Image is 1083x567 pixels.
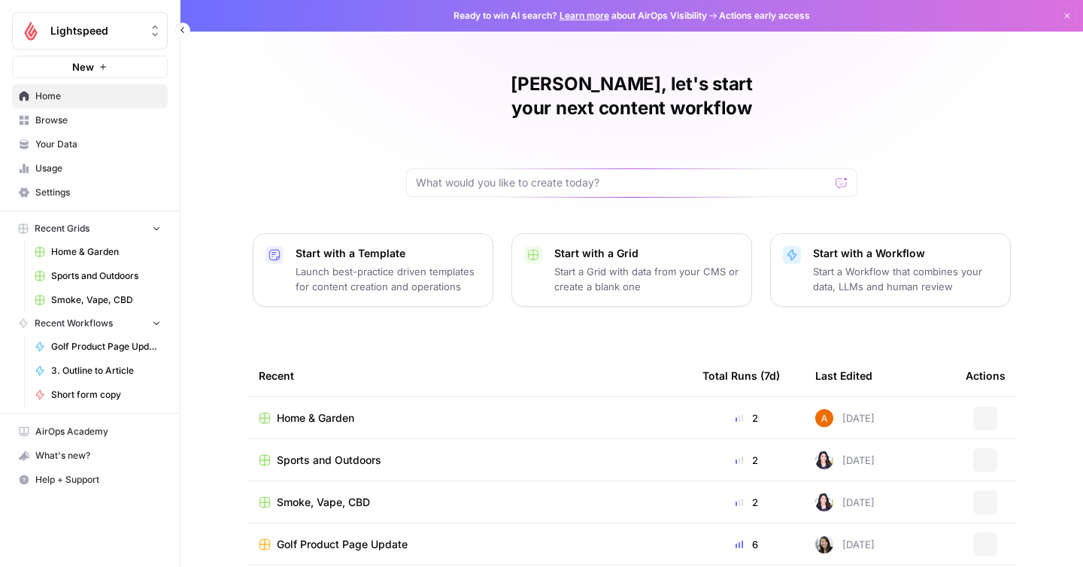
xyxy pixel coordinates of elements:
span: Home [35,89,161,103]
div: 6 [702,537,791,552]
button: Start with a GridStart a Grid with data from your CMS or create a blank one [511,233,752,307]
div: [DATE] [815,451,875,469]
a: AirOps Academy [12,420,168,444]
p: Start with a Template [296,246,481,261]
a: Your Data [12,132,168,156]
a: Settings [12,180,168,205]
img: 34qmd8li8jcngaxi9z5g13uxb641 [815,535,833,553]
button: Recent Grids [12,217,168,240]
span: Your Data [35,138,161,151]
span: Home & Garden [51,245,161,259]
span: Smoke, Vape, CBD [277,495,370,510]
div: [DATE] [815,535,875,553]
div: 2 [702,453,791,468]
span: Recent Workflows [35,317,113,330]
button: Start with a TemplateLaunch best-practice driven templates for content creation and operations [253,233,493,307]
a: Golf Product Page Update [259,537,678,552]
a: Home [12,84,168,108]
span: Actions early access [719,9,810,23]
div: 2 [702,411,791,426]
span: Sports and Outdoors [277,453,381,468]
img: n7ufqqrt5jcwspw4pce0myp7nhj2 [815,409,833,427]
span: Home & Garden [277,411,354,426]
p: Start with a Grid [554,246,739,261]
button: New [12,56,168,78]
div: Total Runs (7d) [702,355,780,396]
p: Launch best-practice driven templates for content creation and operations [296,264,481,294]
span: Short form copy [51,388,161,402]
p: Start a Workflow that combines your data, LLMs and human review [813,264,998,294]
a: Short form copy [28,383,168,407]
div: Recent [259,355,678,396]
button: Start with a WorkflowStart a Workflow that combines your data, LLMs and human review [770,233,1011,307]
a: Learn more [560,10,609,21]
div: Last Edited [815,355,872,396]
span: AirOps Academy [35,425,161,438]
a: Sports and Outdoors [28,264,168,288]
img: Lightspeed Logo [17,17,44,44]
span: Golf Product Page Update [277,537,408,552]
a: Smoke, Vape, CBD [28,288,168,312]
a: Browse [12,108,168,132]
button: What's new? [12,444,168,468]
span: Sports and Outdoors [51,269,161,283]
span: Help + Support [35,473,161,487]
a: Home & Garden [28,240,168,264]
span: Browse [35,114,161,127]
span: Recent Grids [35,222,89,235]
div: [DATE] [815,493,875,511]
div: 2 [702,495,791,510]
span: New [72,59,94,74]
a: Golf Product Page Update [28,335,168,359]
span: Lightspeed [50,23,141,38]
div: [DATE] [815,409,875,427]
button: Recent Workflows [12,312,168,335]
a: Usage [12,156,168,180]
span: 3. Outline to Article [51,364,161,377]
a: Home & Garden [259,411,678,426]
span: Settings [35,186,161,199]
img: wdke7mwtj0nxznpffym0k1wpceu2 [815,493,833,511]
span: Ready to win AI search? about AirOps Visibility [454,9,707,23]
span: Usage [35,162,161,175]
span: Golf Product Page Update [51,340,161,353]
button: Workspace: Lightspeed [12,12,168,50]
div: What's new? [13,444,167,467]
button: Help + Support [12,468,168,492]
img: wdke7mwtj0nxznpffym0k1wpceu2 [815,451,833,469]
a: 3. Outline to Article [28,359,168,383]
a: Sports and Outdoors [259,453,678,468]
span: Smoke, Vape, CBD [51,293,161,307]
p: Start a Grid with data from your CMS or create a blank one [554,264,739,294]
div: Actions [966,355,1006,396]
p: Start with a Workflow [813,246,998,261]
input: What would you like to create today? [416,175,830,190]
h1: [PERSON_NAME], let's start your next content workflow [406,72,857,120]
a: Smoke, Vape, CBD [259,495,678,510]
